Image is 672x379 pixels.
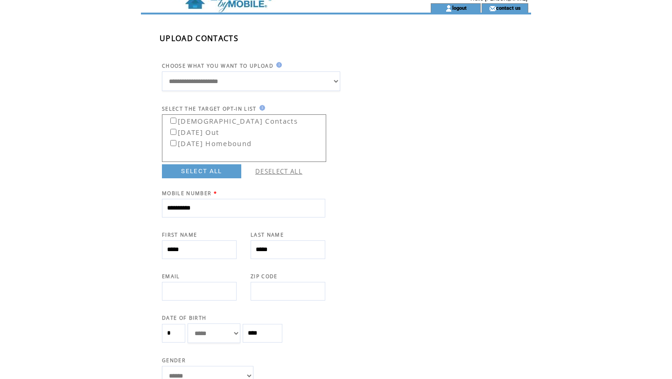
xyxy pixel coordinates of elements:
span: DATE OF BIRTH [162,315,206,321]
span: UPLOAD CONTACTS [160,33,238,43]
span: GENDER [162,357,186,364]
span: EMAIL [162,273,180,280]
img: contact_us_icon.gif [489,5,496,12]
label: [DATE] Homebound [164,136,252,148]
img: help.gif [257,105,265,111]
a: SELECT ALL [162,164,241,178]
label: [DEMOGRAPHIC_DATA] Contacts [164,114,298,126]
span: LAST NAME [251,232,284,238]
input: [DATE] Homebound [170,140,176,146]
span: FIRST NAME [162,232,197,238]
span: CHOOSE WHAT YOU WANT TO UPLOAD [162,63,273,69]
span: MOBILE NUMBER [162,190,211,197]
input: [DEMOGRAPHIC_DATA] Contacts [170,118,176,124]
a: logout [452,5,467,11]
span: SELECT THE TARGET OPT-IN LIST [162,105,257,112]
input: [DATE] Out [170,129,176,135]
a: DESELECT ALL [255,167,302,175]
a: contact us [496,5,521,11]
label: [DATE] Out [164,125,219,137]
img: help.gif [273,62,282,68]
img: account_icon.gif [445,5,452,12]
span: ZIP CODE [251,273,278,280]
